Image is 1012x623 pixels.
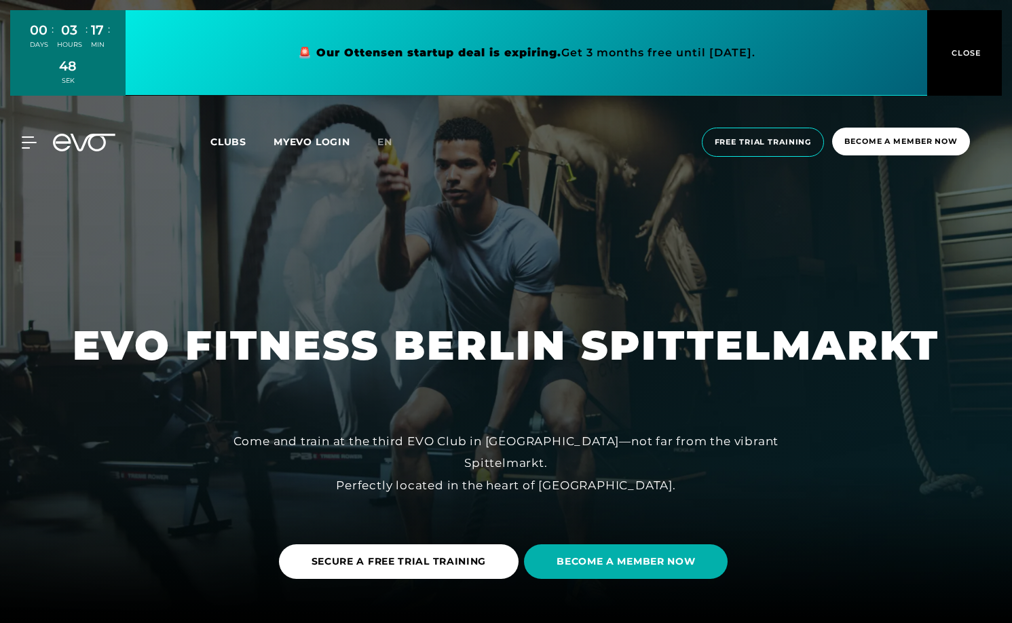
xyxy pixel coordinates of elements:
button: CLOSE [927,10,1002,96]
a: Free trial training [698,128,829,157]
font: Perfectly located in the heart of [GEOGRAPHIC_DATA]. [336,478,676,492]
font: EVO FITNESS BERLIN SPITTELMARKT [73,320,939,370]
a: Become a member now [828,128,974,157]
font: SEK [62,77,75,84]
font: 00 [30,22,48,38]
font: CLOSE [952,48,981,58]
font: BECOME A MEMBER NOW [557,555,695,567]
font: MIN [91,41,105,48]
font: Clubs [210,136,246,148]
a: SECURE A FREE TRIAL TRAINING [279,534,525,589]
font: Become a member now [844,136,958,146]
font: DAYS [30,41,48,48]
font: Free trial training [715,137,812,147]
font: : [108,22,110,35]
a: MYEVO LOGIN [274,136,350,148]
font: HOURS [57,41,82,48]
a: BECOME A MEMBER NOW [524,534,733,589]
font: : [86,22,88,35]
font: en [377,136,392,148]
font: 48 [59,58,77,74]
a: Clubs [210,135,274,148]
font: 17 [91,22,104,38]
font: 03 [61,22,77,38]
font: : [52,22,54,35]
a: en [377,134,409,150]
font: Come and train at the third EVO Club in [GEOGRAPHIC_DATA]—not far from the vibrant Spittelmarkt. [233,434,779,470]
font: SECURE A FREE TRIAL TRAINING [312,555,487,567]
